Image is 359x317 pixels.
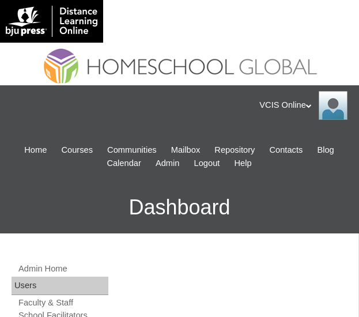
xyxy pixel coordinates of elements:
[228,157,257,170] a: Help
[311,144,339,157] a: Blog
[12,91,347,120] div: VCIS Online
[319,91,347,120] img: VCIS Online Admin
[101,157,146,170] a: Calendar
[165,144,206,157] a: Mailbox
[55,144,99,157] a: Courses
[6,182,353,233] h3: Dashboard
[269,144,303,157] span: Contacts
[61,144,93,157] span: Courses
[194,157,220,170] span: Logout
[156,157,180,170] span: Admin
[17,297,108,308] a: Faculty & Staff
[209,144,260,157] a: Repository
[101,144,163,157] a: Communities
[28,43,331,84] img: logo2.png
[18,144,52,157] a: Home
[234,157,251,170] span: Help
[24,144,47,157] span: Home
[17,263,108,274] a: Admin Home
[171,144,201,157] span: Mailbox
[214,144,255,157] span: Repository
[107,144,157,157] span: Communities
[107,157,141,170] span: Calendar
[12,277,108,295] div: Users
[150,157,186,170] a: Admin
[317,144,334,157] span: Blog
[6,6,97,37] img: logo-white.png
[263,144,308,157] a: Contacts
[188,157,226,170] a: Logout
